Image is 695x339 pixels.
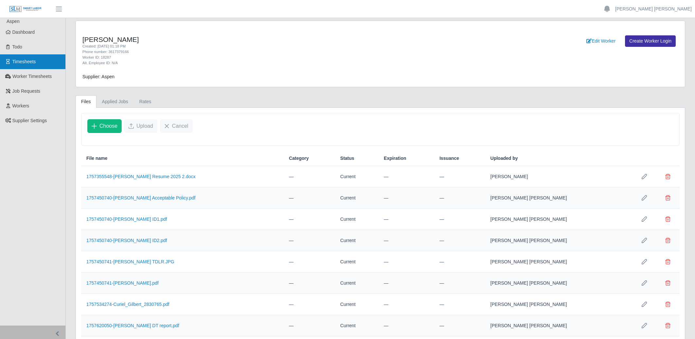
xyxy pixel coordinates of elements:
td: Current [335,273,378,294]
td: — [434,166,485,187]
td: [PERSON_NAME] [PERSON_NAME] [485,187,633,209]
button: Row Edit [638,319,651,332]
a: 1757450741-[PERSON_NAME].pdf [86,280,159,286]
td: Current [335,315,378,336]
button: Row Edit [638,213,651,226]
span: Cancel [172,122,188,130]
td: Current [335,187,378,209]
button: Delete file [661,255,674,268]
td: [PERSON_NAME] [PERSON_NAME] [485,315,633,336]
button: Row Edit [638,170,651,183]
td: — [434,294,485,315]
a: 1757355548-[PERSON_NAME] Resume 2025 2.docx [86,174,196,179]
button: Choose [87,119,122,133]
span: Worker Timesheets [12,74,52,79]
span: Aspen [7,19,20,24]
a: 1757450740-[PERSON_NAME] ID2.pdf [86,238,167,243]
td: — [284,187,335,209]
td: — [434,251,485,273]
td: — [434,315,485,336]
td: Current [335,166,378,187]
td: Current [335,209,378,230]
span: Upload [136,122,153,130]
a: Create Worker Login [625,35,676,47]
td: [PERSON_NAME] [485,166,633,187]
td: — [284,273,335,294]
td: Current [335,230,378,251]
a: Applied Jobs [96,95,134,108]
button: Delete file [661,170,674,183]
button: Delete file [661,298,674,311]
span: Supplier Settings [12,118,47,123]
a: Edit Worker [582,35,620,47]
td: [PERSON_NAME] [PERSON_NAME] [485,294,633,315]
td: — [284,251,335,273]
td: — [284,230,335,251]
td: — [379,230,434,251]
td: [PERSON_NAME] [PERSON_NAME] [485,251,633,273]
td: — [284,294,335,315]
span: Supplier: Aspen [82,74,114,79]
td: — [434,230,485,251]
button: Row Edit [638,234,651,247]
span: Issuance [440,155,459,162]
td: [PERSON_NAME] [PERSON_NAME] [485,209,633,230]
button: Delete file [661,213,674,226]
a: 1757450741-[PERSON_NAME] TDLR.JPG [86,259,174,264]
div: Alt. Employee ID: N/A [82,60,426,66]
td: — [284,209,335,230]
div: Created: [DATE] 01:18 PM [82,44,426,49]
button: Delete file [661,319,674,332]
td: — [434,209,485,230]
span: Dashboard [12,29,35,35]
a: Files [76,95,96,108]
span: Todo [12,44,22,49]
button: Delete file [661,191,674,204]
a: 1757534274-Curiel_Gilbert_2830765.pdf [86,302,169,307]
h4: [PERSON_NAME] [82,35,426,44]
div: Worker ID: 18287 [82,55,426,60]
td: — [284,315,335,336]
button: Delete file [661,276,674,290]
button: Upload [124,119,157,133]
td: [PERSON_NAME] [PERSON_NAME] [485,273,633,294]
td: Current [335,294,378,315]
td: — [379,294,434,315]
td: [PERSON_NAME] [PERSON_NAME] [485,230,633,251]
span: Expiration [384,155,406,162]
td: Current [335,251,378,273]
button: Row Edit [638,255,651,268]
a: [PERSON_NAME] [PERSON_NAME] [615,6,692,12]
td: — [379,315,434,336]
a: 1757450740-[PERSON_NAME] Acceptable Policy.pdf [86,195,196,200]
td: — [379,251,434,273]
span: File name [86,155,108,162]
button: Row Edit [638,276,651,290]
td: — [434,187,485,209]
span: Job Requests [12,88,41,94]
button: Delete file [661,234,674,247]
span: Uploaded by [490,155,518,162]
span: Choose [99,122,117,130]
td: — [284,166,335,187]
span: Workers [12,103,29,108]
div: Phone number: 3617379166 [82,49,426,55]
a: 1757450740-[PERSON_NAME] ID1.pdf [86,217,167,222]
td: — [379,209,434,230]
button: Cancel [160,119,193,133]
span: Timesheets [12,59,36,64]
span: Category [289,155,309,162]
button: Row Edit [638,298,651,311]
td: — [434,273,485,294]
span: Status [340,155,354,162]
td: — [379,187,434,209]
a: Rates [134,95,157,108]
td: — [379,166,434,187]
td: — [379,273,434,294]
a: 1757620050-[PERSON_NAME] DT report.pdf [86,323,179,328]
button: Row Edit [638,191,651,204]
img: SLM Logo [9,6,42,13]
